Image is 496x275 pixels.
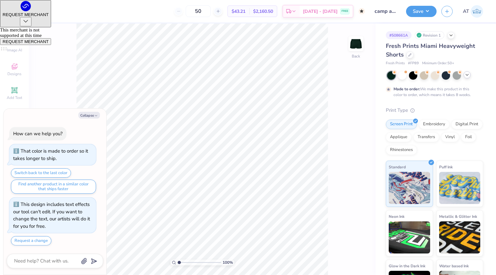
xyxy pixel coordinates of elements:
div: How can we help you? [13,130,63,137]
span: # FP89 [408,61,419,66]
div: Applique [386,132,412,142]
span: Glow in the Dark Ink [389,262,425,269]
div: That color is made to order so it takes longer to ship. [13,148,88,162]
div: Foil [461,132,476,142]
button: Request a change [11,236,51,245]
span: Minimum Order: 50 + [422,61,454,66]
span: Add Text [7,95,22,100]
div: Transfers [413,132,439,142]
button: Switch back to the last color [11,168,71,178]
div: This design includes text effects our tool can't edit. If you want to change the text, our artist... [13,201,90,229]
span: Metallic & Glitter Ink [439,213,477,220]
div: Vinyl [441,132,459,142]
img: Puff Ink [439,172,481,204]
span: Designs [7,71,22,76]
div: Embroidery [419,120,449,129]
img: Metallic & Glitter Ink [439,221,481,253]
img: Neon Ink [389,221,430,253]
div: Back [352,53,360,59]
span: Neon Ink [389,213,404,220]
img: Standard [389,172,430,204]
span: 100 % [223,260,233,265]
span: Water based Ink [439,262,469,269]
span: Fresh Prints [386,61,405,66]
strong: Made to order: [394,86,420,92]
div: Rhinestones [386,145,417,155]
div: Print Type [386,107,483,114]
span: Standard [389,164,406,170]
div: We make this product in this color to order, which means it takes 8 weeks. [394,86,473,98]
button: Find another product in a similar color that ships faster [11,180,96,194]
button: Collapse [78,112,100,119]
span: Puff Ink [439,164,453,170]
div: Screen Print [386,120,417,129]
div: Digital Print [451,120,483,129]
